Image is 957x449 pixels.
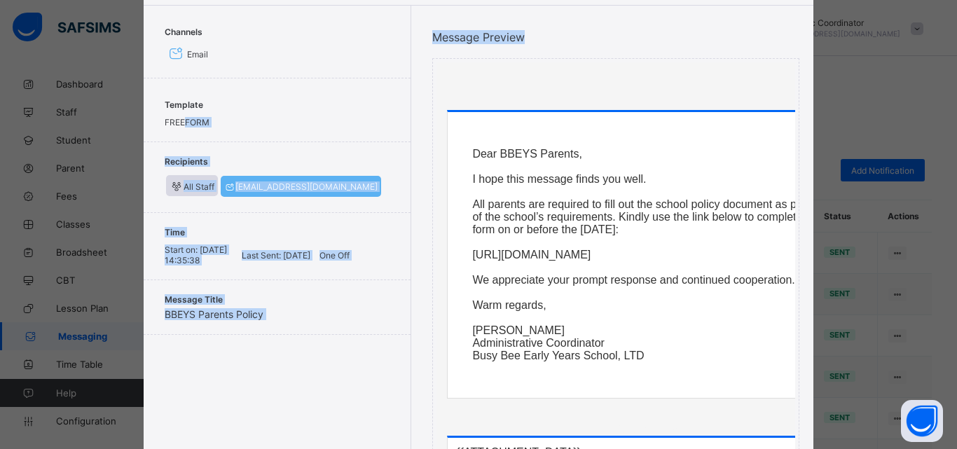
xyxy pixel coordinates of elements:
button: Open asap [901,400,943,442]
span: BBEYS Parents Policy [165,308,263,320]
span: [DATE] [242,250,310,261]
i: Email Channel [166,46,186,62]
span: Time [165,227,185,237]
span: Message Title [165,294,390,305]
span: Email [187,49,208,60]
span: All Staff [170,180,214,192]
span: One Off [319,250,350,261]
span: Template [165,99,203,110]
span: Channels [165,27,202,37]
p: Dear BBEYS Parents, I hope this message finds you well. All parents are required to fill out the ... [472,148,821,362]
div: Attachments [447,423,846,436]
div: FREEFORM [165,117,390,127]
span: Recipients [165,156,208,167]
span: [DATE] 14:35:38 [165,244,227,265]
span: Last Sent: [242,250,281,261]
span: Start on: [165,244,198,255]
span: [EMAIL_ADDRESS][DOMAIN_NAME] [224,181,378,192]
span: Message Preview [432,30,799,44]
